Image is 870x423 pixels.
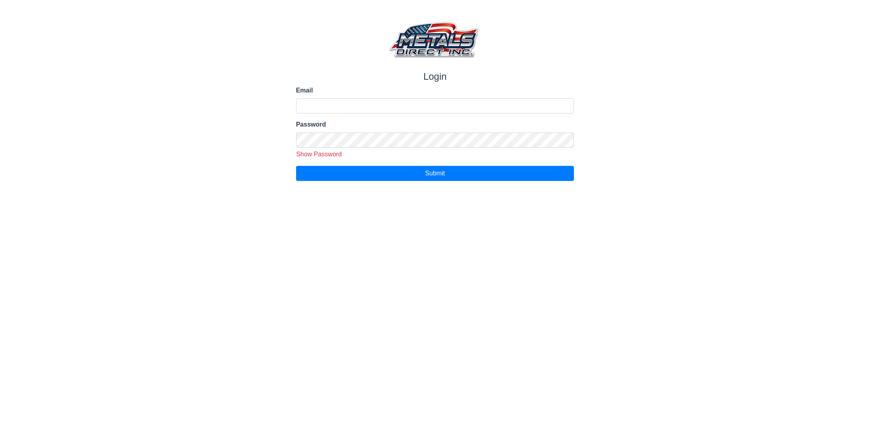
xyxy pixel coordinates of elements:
label: Password [296,120,574,129]
button: Show Password [293,149,345,160]
h1: Login [296,71,574,83]
span: Submit [425,170,445,177]
label: Email [296,86,574,95]
span: Show Password [296,151,342,158]
button: Submit [296,166,574,181]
